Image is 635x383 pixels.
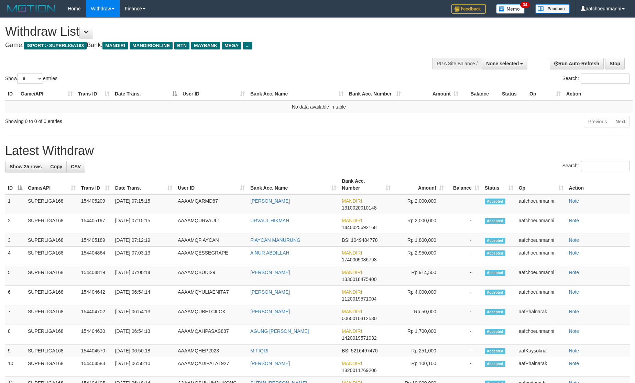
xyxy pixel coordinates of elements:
td: SUPERLIGA168 [25,194,78,214]
span: Accepted [485,199,505,204]
span: 34 [520,2,529,8]
th: Game/API: activate to sort column ascending [25,175,78,194]
span: MANDIRI [342,328,362,334]
td: 154405189 [78,234,112,247]
a: Run Auto-Refresh [550,58,604,69]
a: Note [569,309,579,314]
td: SUPERLIGA168 [25,247,78,266]
td: - [447,357,482,377]
td: 6 [5,286,25,305]
td: - [447,266,482,286]
label: Show entries [5,74,57,84]
span: Copy 0060010312530 to clipboard [342,316,376,321]
td: [DATE] 06:54:14 [112,286,175,305]
th: User ID: activate to sort column ascending [180,88,248,100]
td: SUPERLIGA168 [25,234,78,247]
td: 5 [5,266,25,286]
a: Copy [46,161,67,172]
span: Copy 5216497470 to clipboard [351,348,378,353]
th: ID [5,88,18,100]
span: ISPORT > SUPERLIGA168 [24,42,87,49]
span: MANDIRI [342,250,362,256]
td: - [447,234,482,247]
span: MANDIRI [342,289,362,295]
td: aafchoeunmanni [516,214,566,234]
td: 1 [5,194,25,214]
a: AGUNG [PERSON_NAME] [250,328,309,334]
a: A NUR ABDILLAH [250,250,289,256]
td: 154404819 [78,266,112,286]
th: Balance [461,88,499,100]
td: [DATE] 07:12:19 [112,234,175,247]
a: Note [569,237,579,243]
th: Op: activate to sort column ascending [527,88,563,100]
th: Bank Acc. Name: activate to sort column ascending [248,175,339,194]
td: Rp 50,000 [393,305,447,325]
th: User ID: activate to sort column ascending [175,175,248,194]
td: [DATE] 06:54:13 [112,305,175,325]
th: Trans ID: activate to sort column ascending [75,88,112,100]
td: - [447,214,482,234]
td: SUPERLIGA168 [25,286,78,305]
td: aafchoeunmanni [516,247,566,266]
td: 154405209 [78,194,112,214]
th: Status [499,88,527,100]
span: None selected [486,61,519,66]
td: AAAAMQBUDI29 [175,266,248,286]
a: Note [569,198,579,204]
span: Accepted [485,309,505,315]
span: Accepted [485,290,505,295]
td: 154404583 [78,357,112,377]
td: [DATE] 07:03:13 [112,247,175,266]
span: Accepted [485,250,505,256]
td: No data available in table [5,100,633,113]
td: [DATE] 06:54:13 [112,325,175,345]
a: URVAUL HIKMAH [250,218,289,223]
td: Rp 914,500 [393,266,447,286]
a: FIAYCAN MANURUNG [250,237,300,243]
td: Rp 4,000,000 [393,286,447,305]
td: AAAAMQADIPALA1927 [175,357,248,377]
td: [DATE] 07:15:15 [112,194,175,214]
td: aafchoeunmanni [516,286,566,305]
label: Search: [562,74,630,84]
a: Note [569,270,579,275]
span: Accepted [485,270,505,276]
td: AAAAMQURVAUL1 [175,214,248,234]
a: [PERSON_NAME] [250,361,290,366]
span: Copy 1120019571004 to clipboard [342,296,376,302]
th: Date Trans.: activate to sort column ascending [112,175,175,194]
td: 154404702 [78,305,112,325]
th: Status: activate to sort column ascending [482,175,516,194]
th: Bank Acc. Number: activate to sort column ascending [346,88,404,100]
td: SUPERLIGA168 [25,266,78,286]
th: Op: activate to sort column ascending [516,175,566,194]
span: Copy 1420019571032 to clipboard [342,335,376,341]
td: AAAAMQARMD87 [175,194,248,214]
td: 154404864 [78,247,112,266]
td: aafKaysokna [516,345,566,357]
select: Showentries [17,74,43,84]
td: 4 [5,247,25,266]
td: Rp 2,000,000 [393,194,447,214]
span: Copy 1740005086798 to clipboard [342,257,376,262]
td: 8 [5,325,25,345]
a: Note [569,328,579,334]
img: MOTION_logo.png [5,3,57,14]
td: 2 [5,214,25,234]
div: Showing 0 to 0 of 0 entries [5,115,260,125]
span: Copy 1310020010148 to clipboard [342,205,376,211]
td: - [447,194,482,214]
td: SUPERLIGA168 [25,357,78,377]
td: Rp 1,700,000 [393,325,447,345]
td: aafchoeunmanni [516,325,566,345]
span: CSV [71,164,81,169]
a: CSV [66,161,85,172]
td: 3 [5,234,25,247]
td: 154404630 [78,325,112,345]
span: Accepted [485,361,505,367]
td: SUPERLIGA168 [25,214,78,234]
td: AAAAMQAHPASAS887 [175,325,248,345]
th: Bank Acc. Name: activate to sort column ascending [248,88,346,100]
td: Rp 100,100 [393,357,447,377]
